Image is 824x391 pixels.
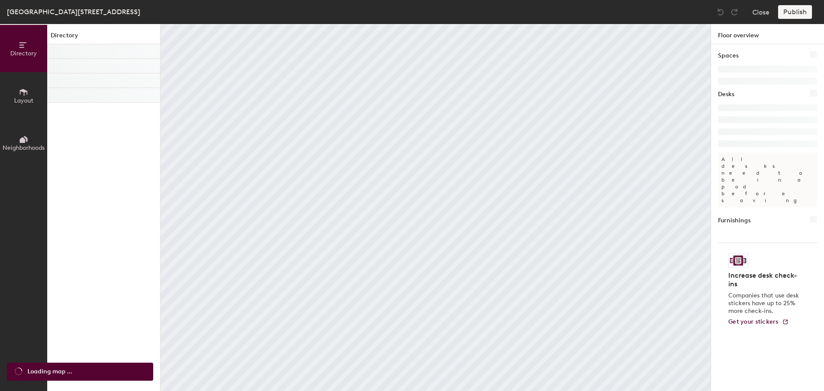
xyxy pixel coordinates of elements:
h1: Floor overview [711,24,824,44]
p: Companies that use desk stickers have up to 25% more check-ins. [728,292,802,315]
a: Get your stickers [728,318,789,326]
h1: Desks [718,90,734,99]
img: Undo [716,8,725,16]
h4: Increase desk check-ins [728,271,802,288]
h1: Directory [47,31,160,44]
canvas: Map [161,24,711,391]
img: Redo [730,8,739,16]
span: Layout [14,97,33,104]
img: Sticker logo [728,253,748,268]
h1: Furnishings [718,216,751,225]
div: [GEOGRAPHIC_DATA][STREET_ADDRESS] [7,6,140,17]
p: All desks need to be in a pod before saving [718,152,817,207]
span: Loading map ... [27,367,72,376]
button: Close [752,5,769,19]
span: Directory [10,50,37,57]
h1: Spaces [718,51,739,61]
span: Neighborhoods [3,144,45,152]
span: Get your stickers [728,318,779,325]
